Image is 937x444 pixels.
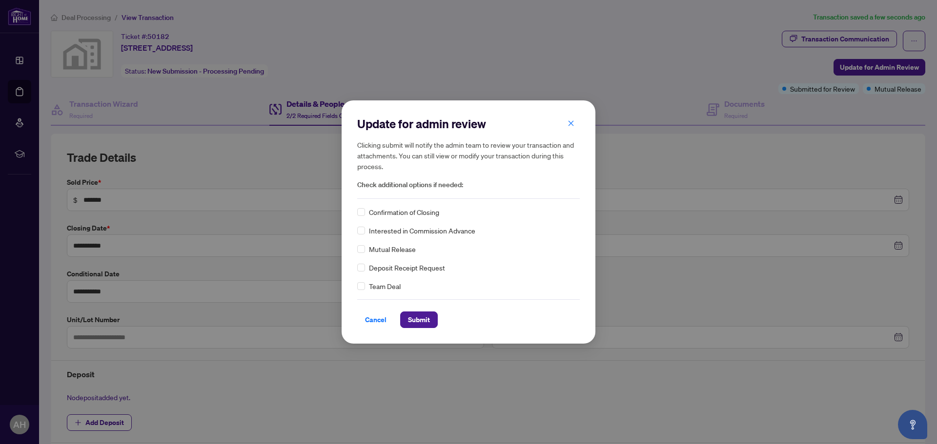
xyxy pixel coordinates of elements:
button: Submit [400,311,438,328]
span: Interested in Commission Advance [369,225,475,236]
span: Mutual Release [369,244,416,254]
h5: Clicking submit will notify the admin team to review your transaction and attachments. You can st... [357,139,580,172]
span: Deposit Receipt Request [369,262,445,273]
span: close [568,120,574,127]
span: Cancel [365,312,387,328]
span: Submit [408,312,430,328]
h2: Update for admin review [357,116,580,132]
span: Confirmation of Closing [369,207,439,217]
button: Cancel [357,311,394,328]
button: Open asap [898,410,927,439]
span: Check additional options if needed: [357,179,580,191]
span: Team Deal [369,281,401,291]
